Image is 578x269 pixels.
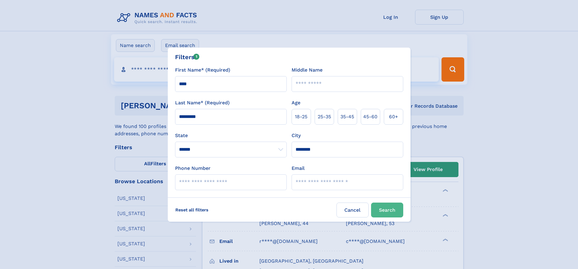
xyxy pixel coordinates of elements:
[363,113,377,120] span: 45‑60
[292,165,305,172] label: Email
[171,203,212,217] label: Reset all filters
[292,99,300,106] label: Age
[175,99,230,106] label: Last Name* (Required)
[175,52,200,62] div: Filters
[340,113,354,120] span: 35‑45
[295,113,307,120] span: 18‑25
[175,165,211,172] label: Phone Number
[371,203,403,217] button: Search
[292,132,301,139] label: City
[389,113,398,120] span: 60+
[336,203,369,217] label: Cancel
[175,66,230,74] label: First Name* (Required)
[318,113,331,120] span: 25‑35
[175,132,287,139] label: State
[292,66,323,74] label: Middle Name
